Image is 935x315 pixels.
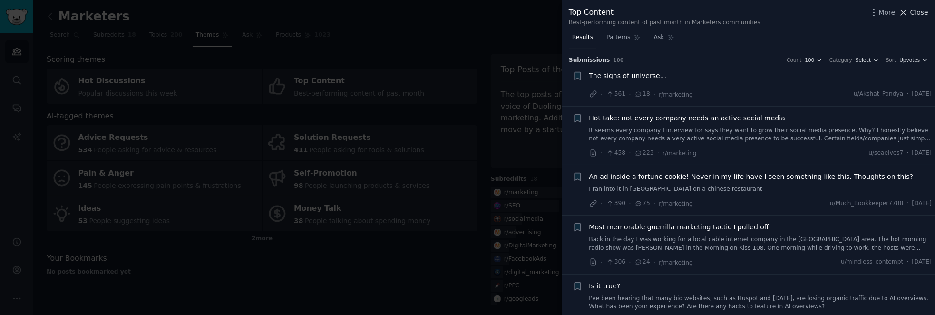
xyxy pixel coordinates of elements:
[912,90,932,98] span: [DATE]
[899,57,920,63] span: Upvotes
[868,149,903,157] span: u/seaelves7
[589,71,667,81] a: The signs of universe...
[653,198,655,208] span: ·
[634,258,650,266] span: 24
[589,222,769,232] a: Most memorable guerrilla marketing tactic I pulled off
[629,89,631,99] span: ·
[629,148,631,158] span: ·
[606,199,625,208] span: 390
[653,89,655,99] span: ·
[569,7,760,19] div: Top Content
[910,8,928,18] span: Close
[606,149,625,157] span: 458
[601,148,603,158] span: ·
[657,148,659,158] span: ·
[589,281,621,291] a: Is it true?
[907,149,909,157] span: ·
[654,33,664,42] span: Ask
[912,258,932,266] span: [DATE]
[841,258,903,266] span: u/mindless_contempt
[601,198,603,208] span: ·
[869,8,896,18] button: More
[569,30,596,49] a: Results
[912,199,932,208] span: [DATE]
[653,257,655,267] span: ·
[606,33,630,42] span: Patterns
[634,90,650,98] span: 18
[589,113,785,123] a: Hot take: not every company needs an active social media
[805,57,815,63] span: 100
[589,185,932,194] a: I ran into it in [GEOGRAPHIC_DATA] on a chinese restaurant
[606,90,625,98] span: 561
[659,259,693,266] span: r/marketing
[830,199,904,208] span: u/Much_Bookkeeper7788
[787,57,801,63] div: Count
[572,33,593,42] span: Results
[854,90,904,98] span: u/Akshat_Pandya
[569,19,760,27] div: Best-performing content of past month in Marketers communities
[805,57,823,63] button: 100
[898,8,928,18] button: Close
[651,30,678,49] a: Ask
[589,127,932,143] a: It seems every company I interview for says they want to grow their social media presence. Why? I...
[629,198,631,208] span: ·
[912,149,932,157] span: [DATE]
[907,199,909,208] span: ·
[659,200,693,207] span: r/marketing
[601,89,603,99] span: ·
[899,57,928,63] button: Upvotes
[614,57,624,63] span: 100
[907,90,909,98] span: ·
[659,91,693,98] span: r/marketing
[634,199,650,208] span: 75
[589,295,932,311] a: I've been hearing that many bio websites, such as Huspot and [DATE], are losing organic traffic d...
[856,57,879,63] button: Select
[856,57,871,63] span: Select
[907,258,909,266] span: ·
[569,56,610,65] span: Submission s
[634,149,654,157] span: 223
[629,257,631,267] span: ·
[603,30,643,49] a: Patterns
[879,8,896,18] span: More
[589,172,914,182] a: An ad inside a fortune cookie! Never in my life have I seen something like this. Thoughts on this?
[662,150,697,157] span: r/marketing
[589,236,932,252] a: Back in the day I was working for a local cable internet company in the [GEOGRAPHIC_DATA] area. T...
[829,57,852,63] div: Category
[886,57,896,63] div: Sort
[606,258,625,266] span: 306
[601,257,603,267] span: ·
